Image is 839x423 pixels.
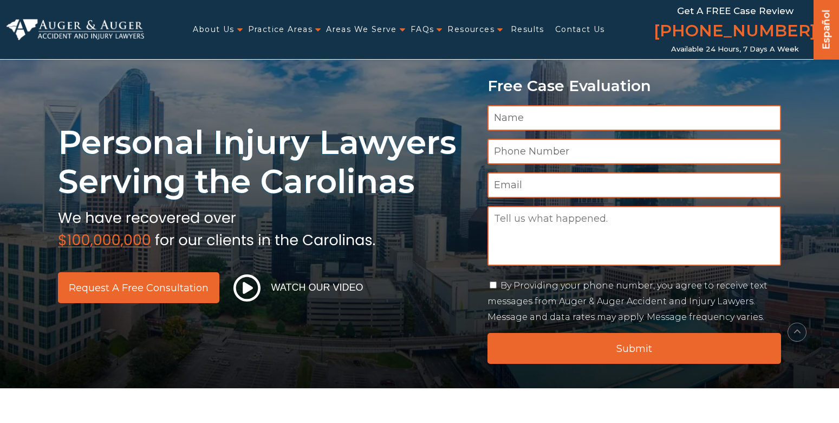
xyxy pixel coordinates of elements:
[6,19,144,40] img: Auger & Auger Accident and Injury Lawyers Logo
[487,333,782,364] input: Submit
[555,18,605,41] a: Contact Us
[326,18,397,41] a: Areas We Serve
[58,207,375,248] img: sub text
[487,172,782,198] input: Email
[58,272,219,303] a: Request a Free Consultation
[193,18,234,41] a: About Us
[511,18,544,41] a: Results
[69,283,209,293] span: Request a Free Consultation
[487,139,782,164] input: Phone Number
[788,323,807,342] button: scroll to up
[230,274,367,302] button: Watch Our Video
[671,45,799,54] span: Available 24 Hours, 7 Days a Week
[248,18,313,41] a: Practice Areas
[677,5,794,16] span: Get a FREE Case Review
[654,19,816,45] a: [PHONE_NUMBER]
[411,18,434,41] a: FAQs
[487,280,768,322] label: By Providing your phone number, you agree to receive text messages from Auger & Auger Accident an...
[487,78,782,94] p: Free Case Evaluation
[447,18,495,41] a: Resources
[58,123,474,201] h1: Personal Injury Lawyers Serving the Carolinas
[487,105,782,131] input: Name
